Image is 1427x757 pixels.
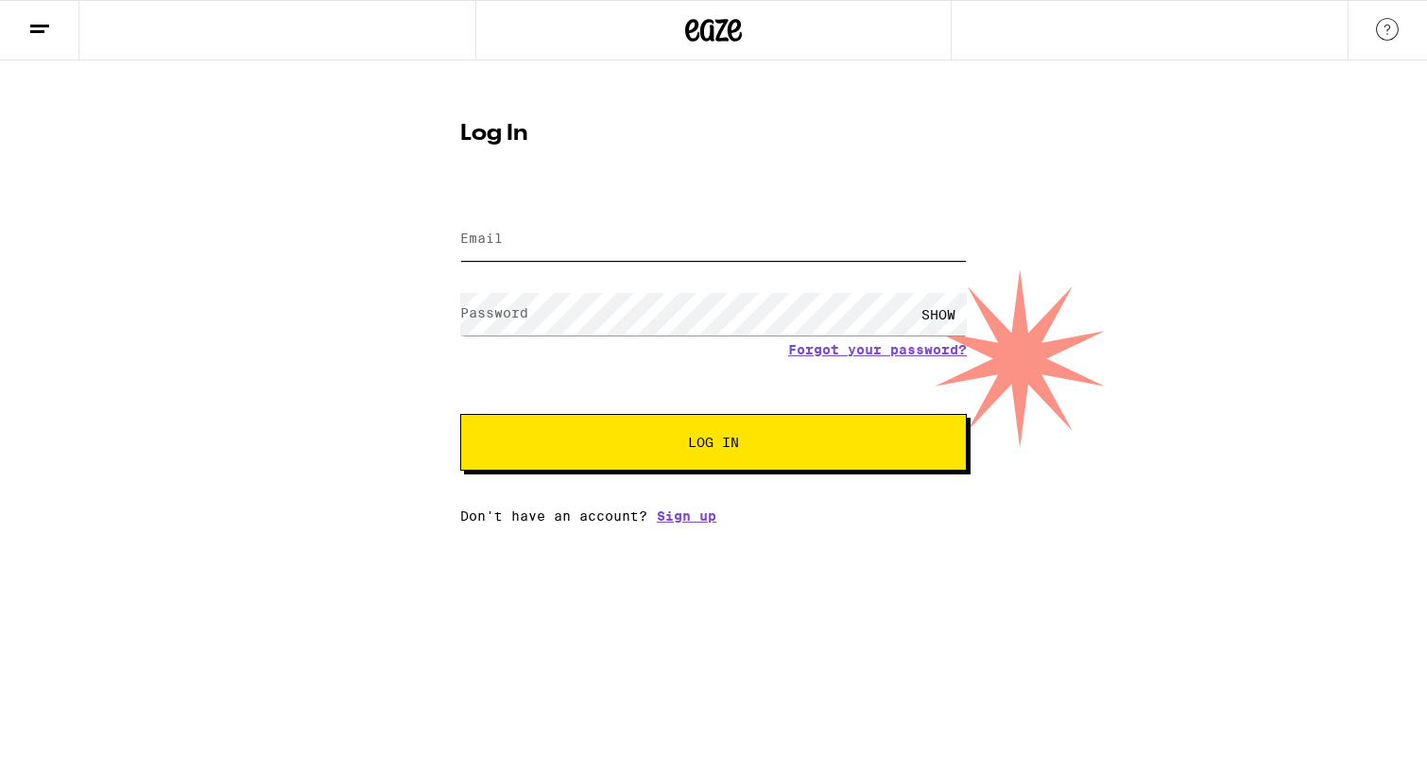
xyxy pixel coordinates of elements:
[460,218,967,261] input: Email
[460,231,503,246] label: Email
[657,508,716,524] a: Sign up
[11,13,136,28] span: Hi. Need any help?
[460,414,967,471] button: Log In
[788,342,967,357] a: Forgot your password?
[910,293,967,335] div: SHOW
[460,508,967,524] div: Don't have an account?
[460,305,528,320] label: Password
[688,436,739,449] span: Log In
[460,123,967,146] h1: Log In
